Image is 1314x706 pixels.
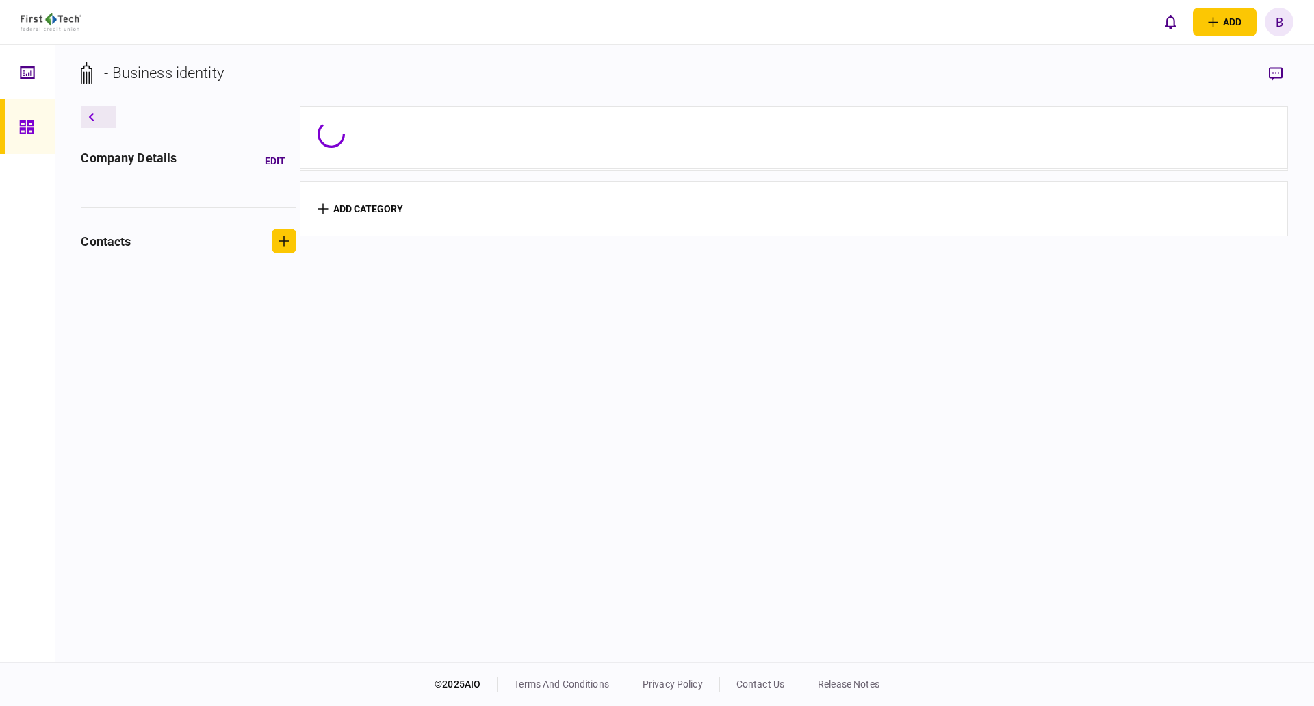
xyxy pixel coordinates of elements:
div: © 2025 AIO [435,677,498,692]
div: - Business identity [104,62,224,84]
a: release notes [818,679,879,690]
div: contacts [81,232,131,251]
button: add category [318,203,403,214]
button: Edit [254,149,296,173]
button: B [1265,8,1293,36]
a: contact us [736,679,784,690]
div: company details [81,149,177,173]
button: open adding identity options [1193,8,1257,36]
a: privacy policy [643,679,703,690]
button: open notifications list [1156,8,1185,36]
img: client company logo [21,13,81,31]
a: terms and conditions [514,679,609,690]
